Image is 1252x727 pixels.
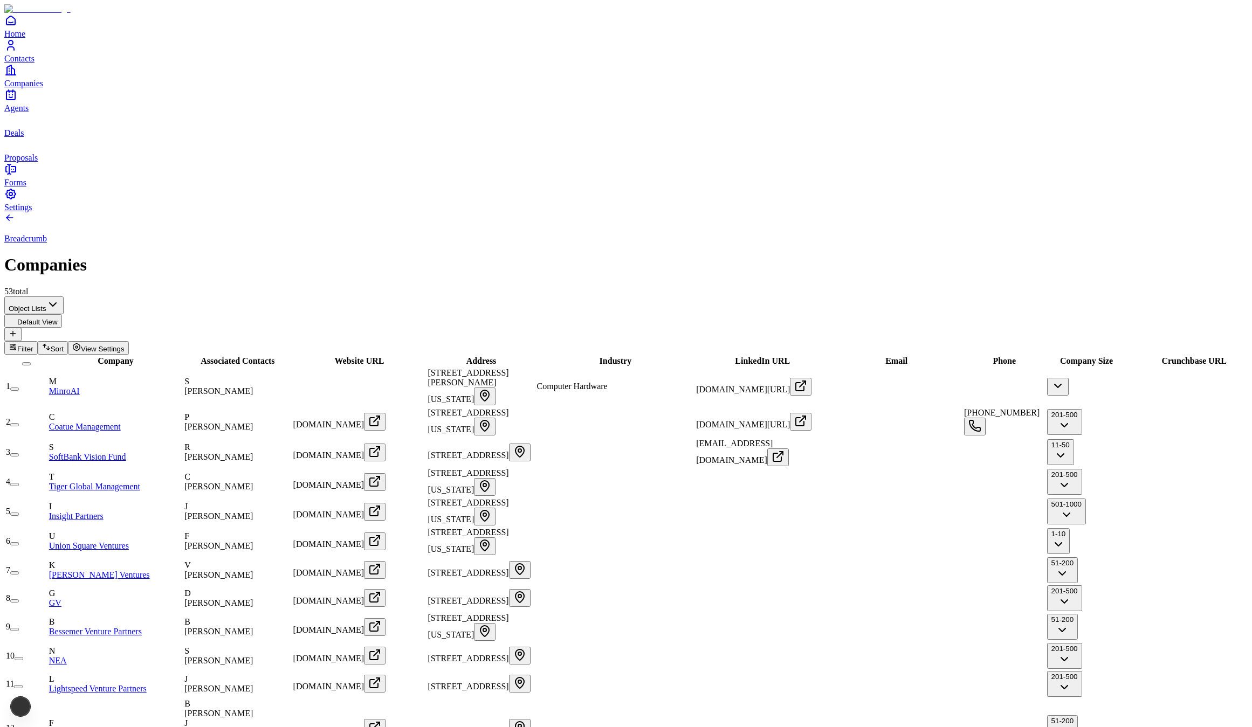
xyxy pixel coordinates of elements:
span: [PERSON_NAME] [184,684,253,693]
button: Open [509,589,531,607]
a: Coatue Management [49,422,121,431]
span: Associated Contacts [201,356,274,365]
span: 9 [6,622,10,631]
div: V [184,560,291,570]
span: Filter [17,345,33,353]
div: J [184,502,291,511]
span: [DOMAIN_NAME][URL] [696,385,790,394]
span: [STREET_ADDRESS][US_STATE] [428,468,508,494]
button: Open [767,448,789,466]
span: Email [885,356,907,365]
span: Forms [4,178,26,187]
button: Open [364,503,386,521]
span: 11 [6,679,14,688]
button: Open [509,675,531,693]
div: S [49,442,182,452]
span: [DOMAIN_NAME] [293,568,364,577]
a: SoftBank Vision Fund [49,452,126,461]
span: [STREET_ADDRESS][US_STATE] [428,408,508,434]
span: 8 [6,593,10,603]
div: J [184,674,291,684]
span: 10 [6,651,15,660]
div: U [49,531,182,541]
a: [PERSON_NAME] Ventures [49,570,150,579]
span: 1 [6,382,10,391]
button: Open [964,418,986,435]
span: [DOMAIN_NAME] [293,510,364,519]
button: Open [364,675,386,693]
div: T [49,472,182,482]
span: [STREET_ADDRESS] [428,654,508,663]
span: [STREET_ADDRESS] [428,568,508,577]
button: Open [509,444,531,461]
a: Forms [4,163,1248,187]
div: C[PERSON_NAME] [184,472,291,491]
span: Deals [4,128,24,137]
a: Insight Partners [49,511,104,521]
span: [EMAIL_ADDRESS][DOMAIN_NAME] [696,439,773,465]
span: [PERSON_NAME] [184,656,253,665]
div: P[PERSON_NAME] [184,412,291,432]
button: Open [474,623,496,641]
a: Settings [4,188,1248,212]
button: Sort [38,341,68,355]
button: Default View [4,314,62,328]
span: Companies [4,79,43,88]
span: 2 [6,417,10,426]
span: [STREET_ADDRESS][US_STATE] [428,528,508,553]
div: J[PERSON_NAME] [184,674,291,694]
span: [DOMAIN_NAME][URL] [696,420,790,429]
div: 53 total [4,287,1248,296]
a: GV [49,598,61,607]
button: Filter [4,341,38,355]
span: [PERSON_NAME] [184,541,253,550]
div: V[PERSON_NAME] [184,560,291,580]
span: Company [98,356,134,365]
button: Open [474,387,496,405]
div: B [184,699,291,709]
span: [PERSON_NAME] [184,598,253,607]
div: K [49,560,182,570]
div: D [184,588,291,598]
button: Open [364,618,386,636]
span: Sort [51,345,64,353]
span: [STREET_ADDRESS] [428,596,508,605]
p: Breadcrumb [4,234,1248,244]
button: Open [790,378,811,396]
span: [STREET_ADDRESS] [428,451,508,460]
div: R[PERSON_NAME] [184,442,291,462]
span: Contacts [4,54,35,63]
a: Bessemer Venture Partners [49,627,142,636]
span: Proposals [4,153,38,162]
div: B [184,617,291,627]
div: F[PERSON_NAME] [184,531,291,551]
div: P [184,412,291,422]
span: Settings [4,203,32,212]
span: Crunchbase URL [1161,356,1226,365]
img: Item Brain Logo [4,4,71,14]
span: [STREET_ADDRESS] [428,682,508,691]
button: Open [364,444,386,461]
span: [PERSON_NAME] [184,709,253,718]
span: LinkedIn URL [735,356,790,365]
span: [STREET_ADDRESS][US_STATE] [428,498,508,524]
span: [DOMAIN_NAME] [293,420,364,429]
span: [STREET_ADDRESS][PERSON_NAME][US_STATE] [428,368,508,404]
a: NEA [49,656,67,665]
button: Open [474,418,496,435]
span: [DOMAIN_NAME] [293,480,364,489]
a: Companies [4,64,1248,88]
div: B [49,617,182,627]
span: Home [4,29,25,38]
span: Company Size [1060,356,1113,365]
span: [DOMAIN_NAME] [293,451,364,460]
div: S [184,377,291,386]
h1: Companies [4,255,1248,275]
button: Open [364,589,386,607]
span: [PERSON_NAME] [184,627,253,636]
a: Breadcrumb [4,216,1248,244]
div: I [49,502,182,511]
span: [PHONE_NUMBER] [964,408,1040,417]
div: M [49,377,182,386]
span: [DOMAIN_NAME] [293,654,364,663]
